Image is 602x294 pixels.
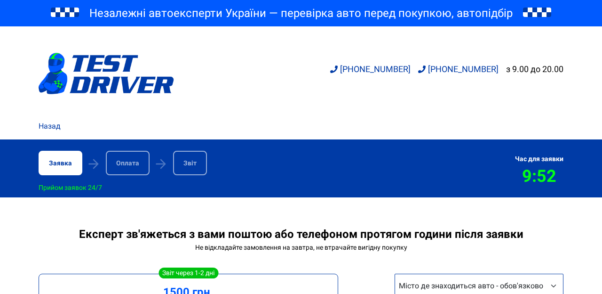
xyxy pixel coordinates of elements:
div: Заявка [39,151,82,175]
div: Оплата [106,151,150,175]
div: Час для заявки [515,155,563,163]
div: з 9.00 до 20.00 [506,64,563,74]
div: Звіт [173,151,207,175]
a: logotype@3x [39,30,174,117]
a: [PHONE_NUMBER] [330,64,411,74]
div: 9:52 [515,166,563,186]
img: logotype@3x [39,53,174,94]
div: Експерт зв'яжеться з вами поштою або телефоном протягом години після заявки [39,228,563,241]
a: Назад [39,121,61,132]
span: Незалежні автоексперти України — перевірка авто перед покупкою, автопідбір [89,6,513,21]
div: Прийом заявок 24/7 [39,184,102,191]
a: [PHONE_NUMBER] [418,64,499,74]
div: Не відкладайте замовлення на завтра, не втрачайте вигідну покупку [39,244,563,251]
